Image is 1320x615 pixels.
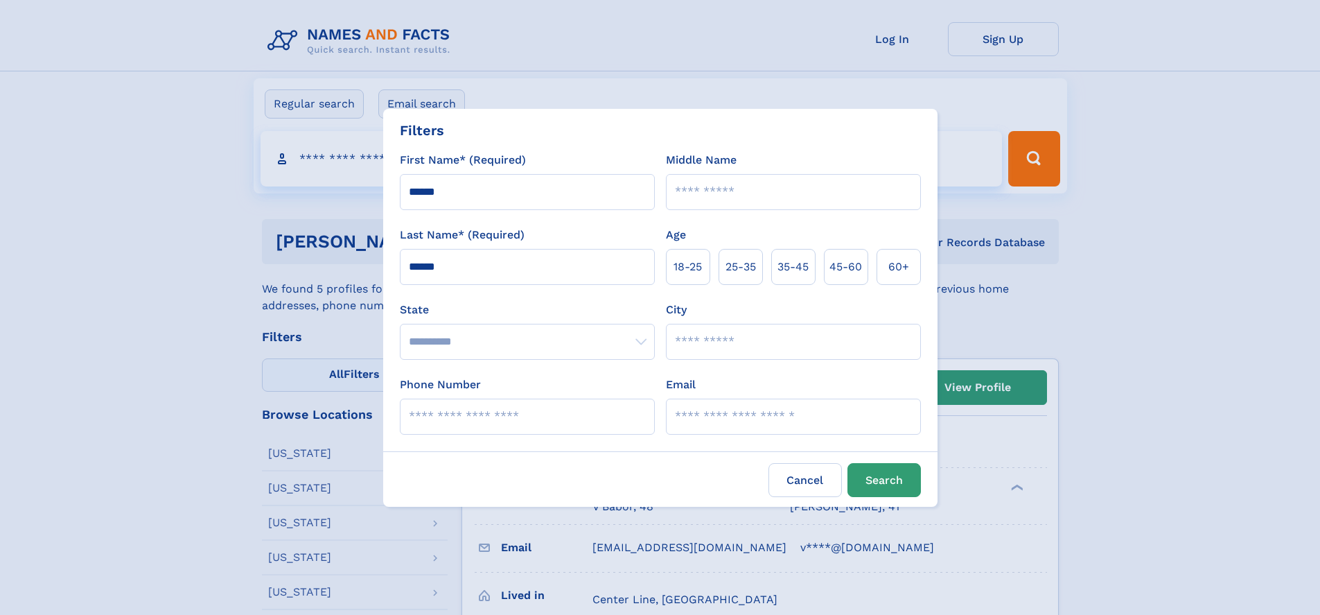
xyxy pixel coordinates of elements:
span: 25‑35 [725,259,756,275]
label: City [666,302,687,318]
span: 35‑45 [777,259,809,275]
label: Cancel [768,463,842,497]
label: State [400,302,655,318]
div: Filters [400,120,444,141]
span: 18‑25 [674,259,702,275]
label: Age [666,227,686,243]
label: Middle Name [666,152,737,168]
label: Phone Number [400,376,481,393]
label: First Name* (Required) [400,152,526,168]
label: Last Name* (Required) [400,227,525,243]
span: 45‑60 [829,259,862,275]
button: Search [847,463,921,497]
span: 60+ [888,259,909,275]
label: Email [666,376,696,393]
